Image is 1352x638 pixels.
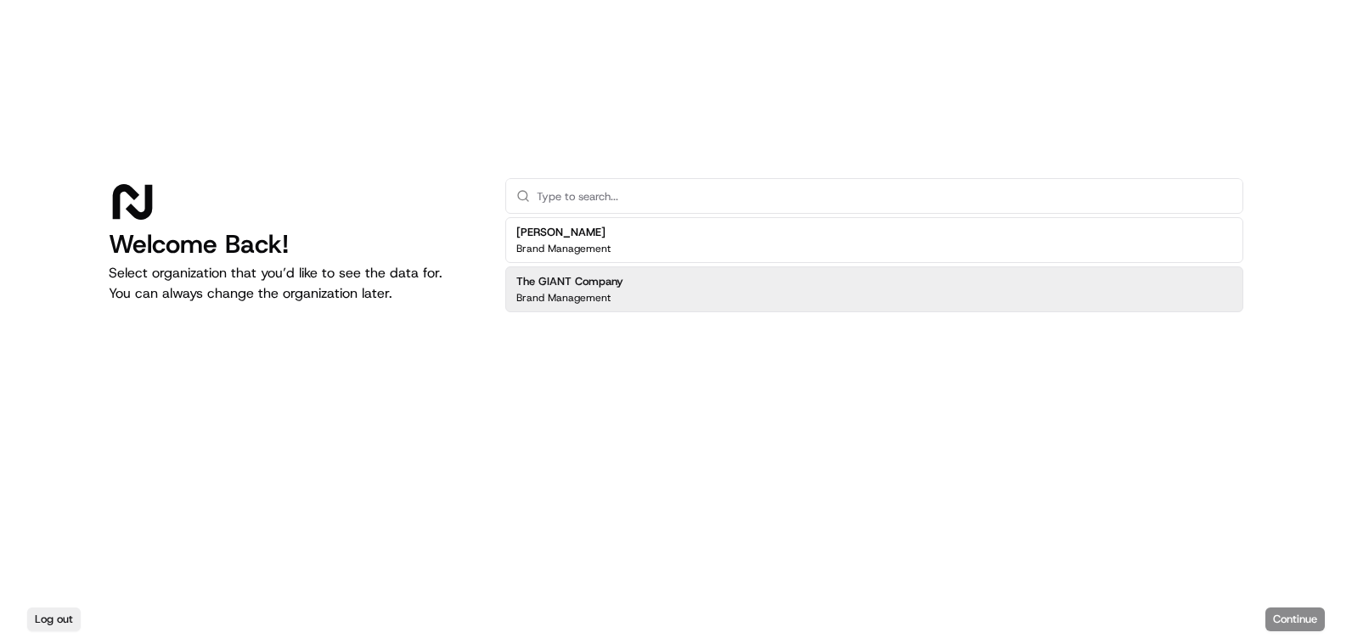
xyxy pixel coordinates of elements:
input: Type to search... [537,179,1232,213]
p: Select organization that you’d like to see the data for. You can always change the organization l... [109,263,478,304]
h2: The GIANT Company [516,274,623,289]
h1: Welcome Back! [109,229,478,260]
p: Brand Management [516,291,611,305]
h2: [PERSON_NAME] [516,225,611,240]
div: Suggestions [505,214,1243,316]
p: Brand Management [516,242,611,255]
button: Log out [27,607,81,631]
